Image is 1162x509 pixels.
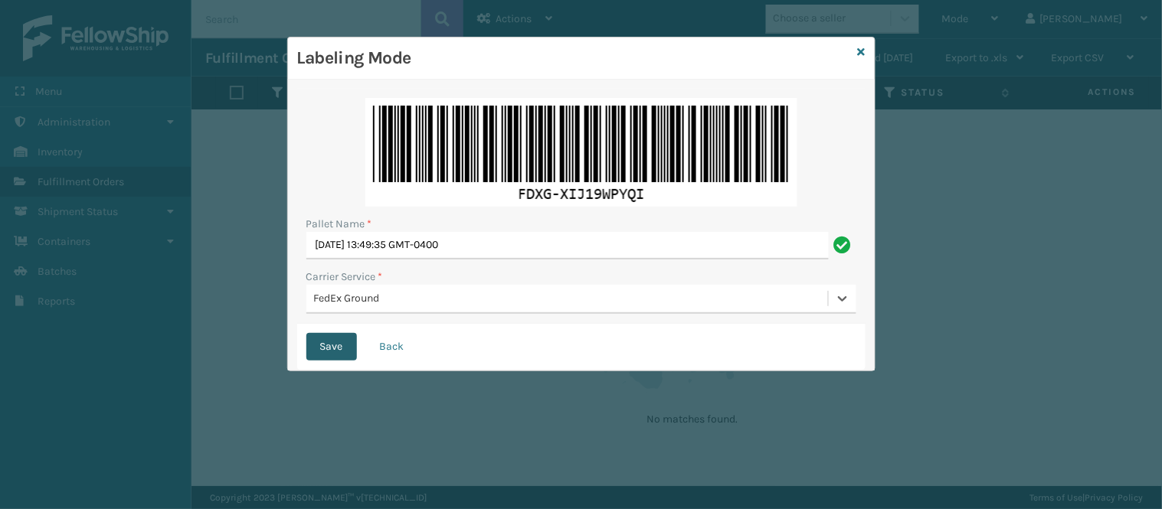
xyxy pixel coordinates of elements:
[366,333,418,361] button: Back
[297,47,852,70] h3: Labeling Mode
[306,333,357,361] button: Save
[365,98,797,207] img: 7bv5BAAAABklEQVQDALkqj1ujYKWwAAAAAElFTkSuQmCC
[306,216,372,232] label: Pallet Name
[306,269,383,285] label: Carrier Service
[314,291,830,307] div: FedEx Ground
